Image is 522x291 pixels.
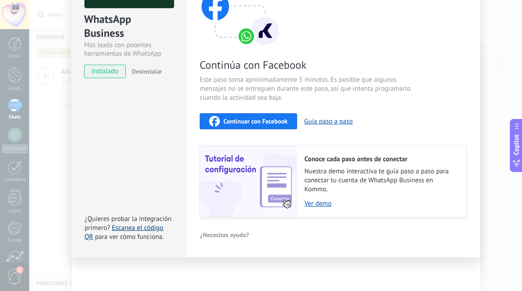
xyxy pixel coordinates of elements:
[85,65,125,78] span: instalado
[512,135,521,155] span: Copilot
[200,228,250,242] button: ¿Necesitas ayuda?
[200,113,297,129] button: Continuar con Facebook
[200,58,414,72] span: Continúa con Facebook
[200,232,249,238] span: ¿Necesitas ayuda?
[304,167,457,194] span: Nuestra demo interactiva te guía paso a paso para conectar tu cuenta de WhatsApp Business en Kommo.
[304,117,353,126] button: Guía paso a paso
[132,67,162,75] span: Desinstalar
[84,41,173,58] div: Más leads con potentes herramientas de WhatsApp
[304,155,457,163] h2: Conoce cada paso antes de conectar
[85,215,172,232] span: ¿Quieres probar la integración primero?
[200,75,414,102] span: Este paso toma aproximadamente 5 minutos. Es posible que algunos mensajes no se entreguen durante...
[85,224,163,241] a: Escanea el código QR
[95,233,164,241] span: para ver cómo funciona.
[84,12,173,41] div: WhatsApp Business
[128,65,162,78] button: Desinstalar
[223,118,288,124] span: Continuar con Facebook
[304,199,457,208] a: Ver demo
